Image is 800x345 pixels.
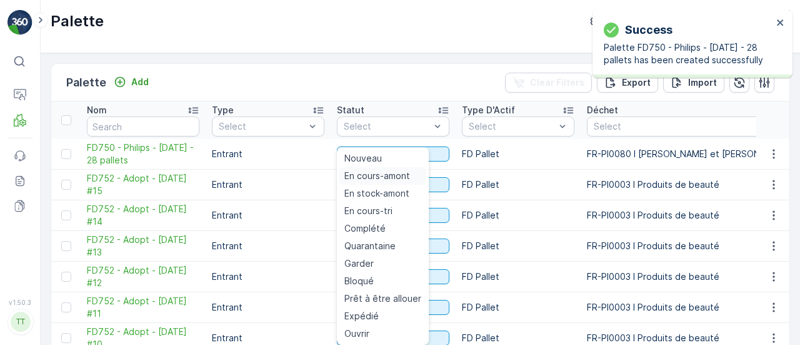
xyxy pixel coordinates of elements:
[594,120,783,133] p: Select
[212,104,234,116] p: Type
[219,120,305,133] p: Select
[61,333,71,343] div: Toggle Row Selected
[587,104,618,116] p: Déchet
[688,76,717,89] p: Import
[87,234,199,259] a: FD752 - Adopt - 26.09.2025 #13
[87,172,199,197] span: FD752 - Adopt - [DATE] #15
[51,11,104,31] p: Palette
[7,309,32,335] button: TT
[87,203,199,228] span: FD752 - Adopt - [DATE] #14
[625,21,672,39] p: Success
[344,275,374,287] span: Bloqué
[604,41,772,66] p: Palette FD750 - Philips - [DATE] - 28 pallets has been created successfully
[344,170,410,182] span: En cours-amont
[344,205,392,217] span: En cours-tri
[212,240,324,252] p: Entrant
[663,73,724,93] button: Import
[7,10,32,35] img: logo
[87,264,199,289] span: FD752 - Adopt - [DATE] #12
[462,104,515,116] p: Type D'Actif
[344,120,430,133] p: Select
[87,295,199,320] a: FD752 - Adopt - 26.09.2025 #11
[344,222,386,235] span: Complété
[7,299,32,306] span: v 1.50.3
[462,209,574,222] p: FD Pallet
[61,241,71,251] div: Toggle Row Selected
[212,148,324,160] p: Entrant
[505,73,592,93] button: Clear Filters
[212,301,324,314] p: Entrant
[87,295,199,320] span: FD752 - Adopt - [DATE] #11
[344,257,374,270] span: Garder
[344,187,409,200] span: En stock-amont
[87,264,199,289] a: FD752 - Adopt - 26.09.2025 #12
[87,142,199,167] span: FD750 - Philips - [DATE] - 28 pallets
[87,104,107,116] p: Nom
[61,180,71,190] div: Toggle Row Selected
[212,270,324,283] p: Entrant
[131,76,149,88] p: Add
[462,301,574,314] p: FD Pallet
[11,312,31,332] div: TT
[462,270,574,283] p: FD Pallet
[462,148,574,160] p: FD Pallet
[469,120,555,133] p: Select
[530,76,584,89] p: Clear Filters
[597,73,658,93] button: Export
[61,149,71,159] div: Toggle Row Selected
[87,142,199,167] a: FD750 - Philips - 19.09.2025 - 28 pallets
[61,210,71,220] div: Toggle Row Selected
[87,203,199,228] a: FD752 - Adopt - 26.09.2025 #14
[344,152,382,165] span: Nouveau
[344,327,369,340] span: Ouvrir
[337,147,429,345] ul: Nouveau
[109,75,154,90] button: Add
[212,332,324,344] p: Entrant
[87,234,199,259] span: FD752 - Adopt - [DATE] #13
[212,209,324,222] p: Entrant
[337,104,364,116] p: Statut
[344,240,396,252] span: Quarantaine
[66,74,106,91] p: Palette
[212,178,324,191] p: Entrant
[462,332,574,344] p: FD Pallet
[344,292,421,305] span: Prêt à être allouer
[344,310,379,322] span: Expédié
[622,76,651,89] p: Export
[87,116,199,136] input: Search
[87,172,199,197] a: FD752 - Adopt - 26.09.2025 #15
[61,272,71,282] div: Toggle Row Selected
[776,18,785,29] button: close
[61,302,71,312] div: Toggle Row Selected
[462,178,574,191] p: FD Pallet
[462,240,574,252] p: FD Pallet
